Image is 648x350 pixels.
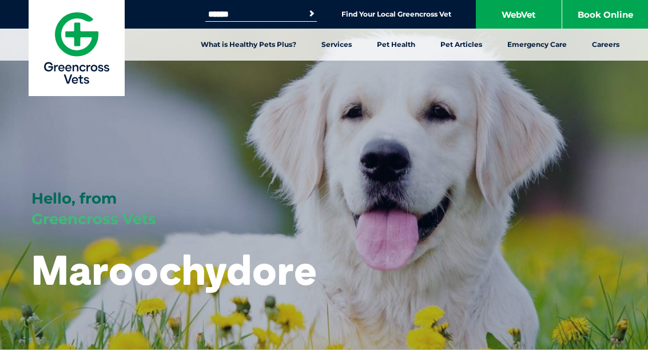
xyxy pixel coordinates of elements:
[188,29,309,61] a: What is Healthy Pets Plus?
[495,29,579,61] a: Emergency Care
[341,10,451,19] a: Find Your Local Greencross Vet
[31,247,317,292] h1: Maroochydore
[309,29,364,61] a: Services
[364,29,428,61] a: Pet Health
[579,29,632,61] a: Careers
[31,210,156,228] span: Greencross Vets
[31,189,117,208] span: Hello, from
[428,29,495,61] a: Pet Articles
[306,8,317,19] button: Search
